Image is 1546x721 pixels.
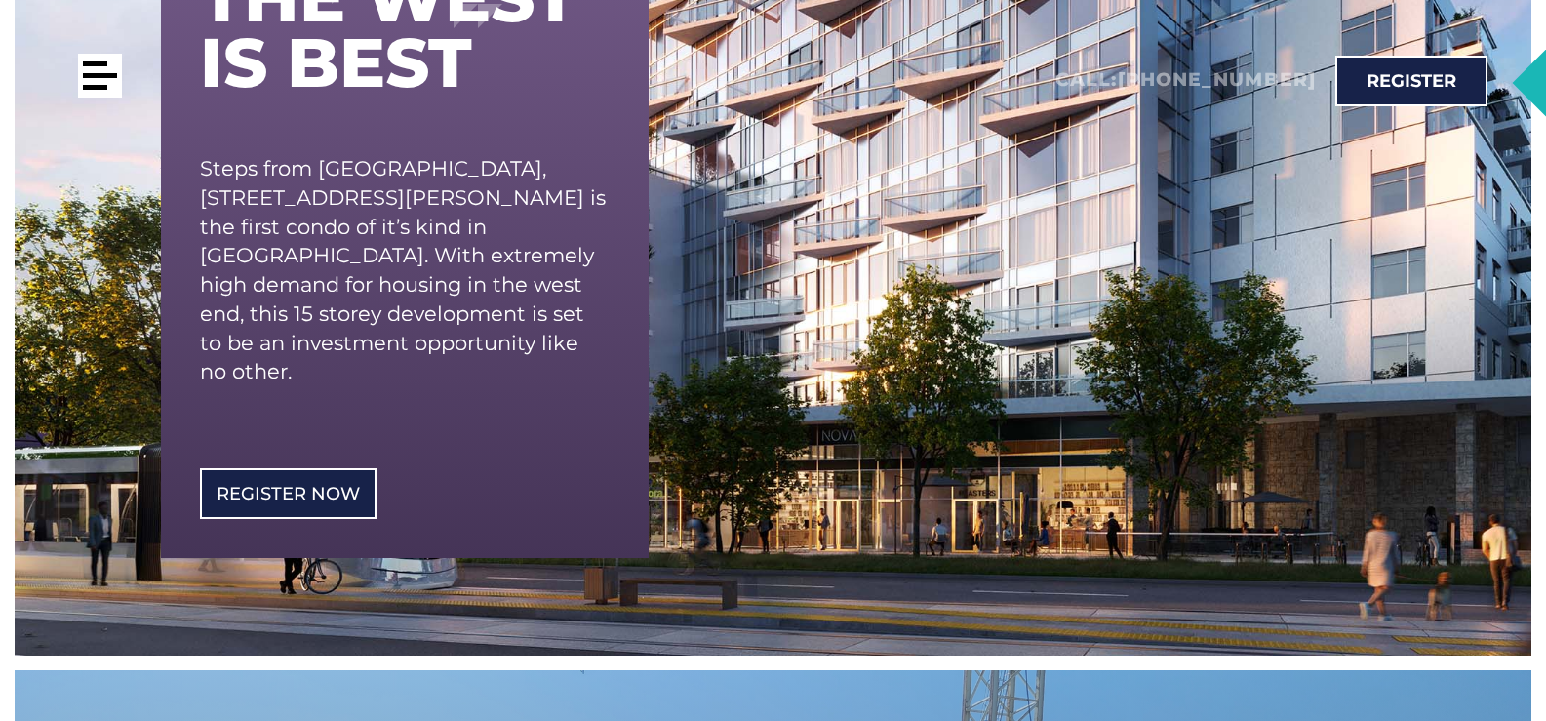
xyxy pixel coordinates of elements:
p: Steps from [GEOGRAPHIC_DATA], [STREET_ADDRESS][PERSON_NAME] is the first condo of it’s kind in [G... [200,154,610,386]
a: REgister Now [200,468,377,519]
span: Register [1367,72,1456,90]
a: [PHONE_NUMBER] [1118,68,1316,91]
h2: Call: [1055,68,1316,93]
span: REgister Now [217,485,360,502]
a: Register [1335,56,1487,106]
